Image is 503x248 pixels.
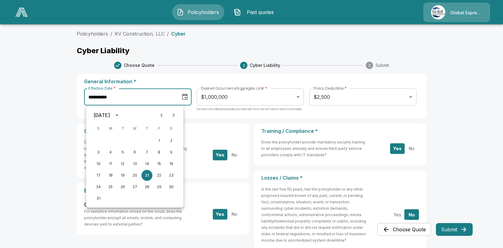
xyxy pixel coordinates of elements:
h6: For sensitive information stored on the cloud, does the policyholder encrypt all emails, mobile, ... [84,208,189,227]
label: Policy Deductible [314,86,347,91]
button: Submit [436,223,473,236]
nav: breadcrumb [77,30,427,37]
button: Previous month [155,109,168,121]
span: Wednesday [129,122,140,135]
button: 17 [93,170,104,181]
button: 4 [105,147,116,158]
button: 3 [93,147,104,158]
button: 14 [141,158,152,169]
button: 16 [166,158,177,169]
p: Cyber Liability [77,47,427,54]
span: Policyholders [186,9,220,16]
button: Next month [168,109,180,121]
button: 21 [141,170,152,181]
span: Saturday [166,122,177,135]
button: 12 [117,158,128,169]
button: Yes [213,209,227,219]
button: 28 [141,181,152,192]
button: 8 [154,147,165,158]
span: Friday [154,122,165,135]
button: calendar view is open, switch to year view [112,110,122,120]
span: Cyber Liability [250,62,280,68]
span: Tuesday [117,122,128,135]
img: Past quotes Icon [234,9,241,16]
button: Yes [390,209,405,220]
button: Yes [213,150,227,160]
h6: Does the policyholder provide mandatory security training to all employees annually and ensure th... [261,139,367,158]
button: No [404,143,419,154]
text: 2 [243,63,245,68]
span: Sunday [93,122,104,135]
button: No [227,209,242,219]
button: Yes [390,143,405,154]
li: / [167,30,169,37]
a: KV Construction, LLC [115,31,165,37]
button: 11 [105,158,116,169]
button: 13 [129,158,140,169]
h6: Do policyholder employees authenticate fund transfer requests, prevent unauthorized employees fro... [84,139,189,171]
button: 9 [166,147,177,158]
span: Submit [376,62,389,68]
img: Policyholders Icon [177,9,184,16]
button: 26 [117,181,128,192]
button: Policyholders IconPolicyholders [172,4,224,20]
button: 15 [154,158,165,169]
button: 25 [105,181,116,192]
div: [DATE] [93,112,110,119]
button: Choose date, selected date is Aug 21, 2025 [179,91,191,103]
button: 24 [93,181,104,192]
button: 20 [129,170,140,181]
button: 22 [154,170,165,181]
h6: In the last five (5) years, has the policyholder or any other proposed insured known of any past,... [261,186,367,243]
button: 27 [129,181,140,192]
button: 2 [166,135,177,146]
button: 6 [129,147,140,158]
button: Past quotes IconPast quotes [229,4,281,20]
span: Past quotes [243,9,277,16]
a: Policyholders [77,31,108,37]
button: 7 [141,147,152,158]
div: $2,500 [309,88,416,105]
button: Choose Quote [377,223,431,236]
button: 1 [154,135,165,146]
label: Cloud [84,201,100,208]
div: $1,000,000 [197,88,304,105]
button: 5 [117,147,128,158]
label: Effective Date [88,86,115,91]
p: Cyber Crime * [84,128,242,134]
button: 23 [166,170,177,181]
button: 19 [117,170,128,181]
p: Training / Compliance * [261,128,419,134]
button: No [227,150,242,160]
img: AA Logo [15,8,28,17]
button: 18 [105,170,116,181]
p: Carriers will attempt to quote your desired limit, but will return what is available. [197,107,302,119]
text: 3 [368,63,371,68]
p: Encryption * [84,188,242,194]
span: Thursday [141,122,152,135]
li: / [110,30,112,37]
button: 10 [93,158,104,169]
button: 31 [93,193,104,204]
p: Cyber [171,31,186,36]
button: No [404,209,419,220]
label: Desired Occurrence/Aggregate Limit [201,86,267,91]
button: 30 [166,181,177,192]
p: General Information * [84,79,419,84]
p: Losses / Claims * [261,175,419,181]
span: Monday [105,122,116,135]
span: Choose Quote [124,62,155,68]
button: 29 [154,181,165,192]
